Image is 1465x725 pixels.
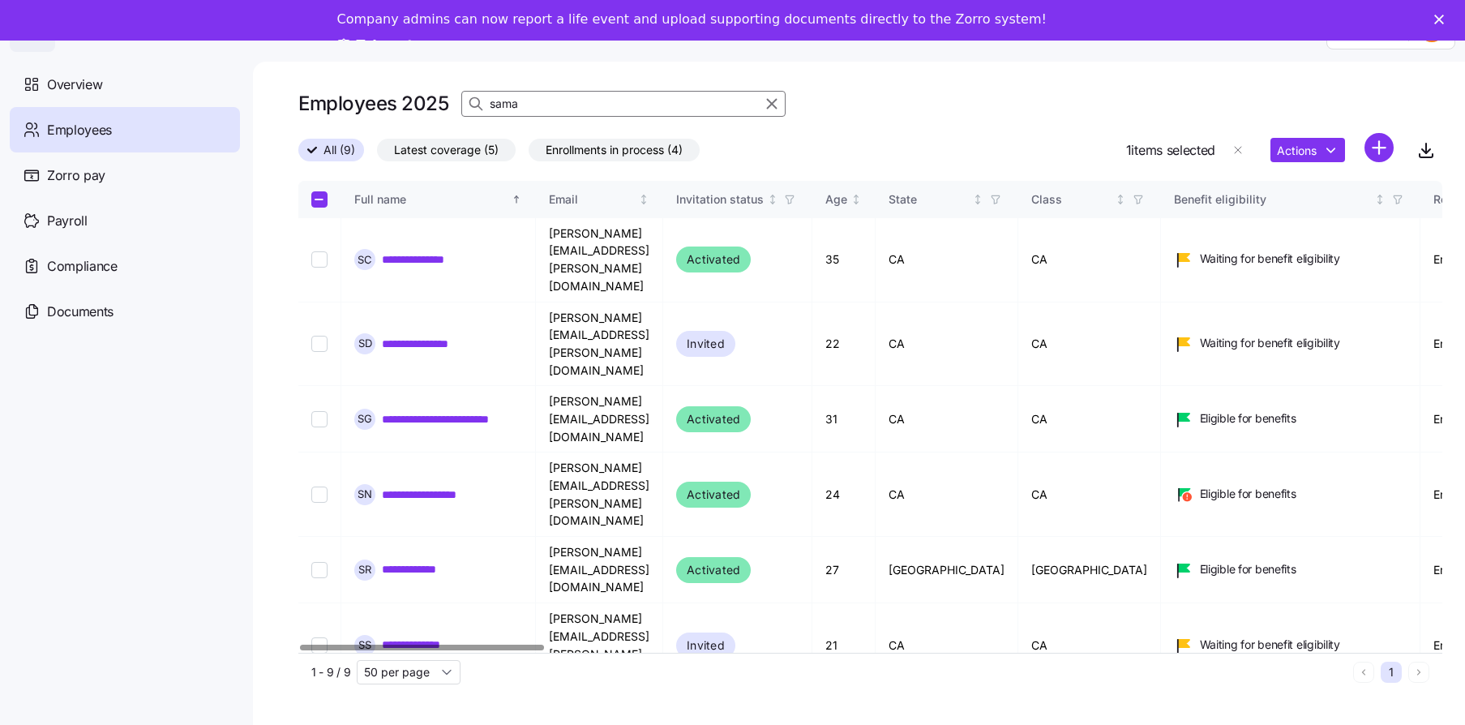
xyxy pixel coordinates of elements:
[676,191,764,208] div: Invitation status
[549,191,636,208] div: Email
[1200,486,1296,502] span: Eligible for benefits
[1126,140,1215,161] span: 1 items selected
[536,537,663,603] td: [PERSON_NAME][EMAIL_ADDRESS][DOMAIN_NAME]
[812,218,876,302] td: 35
[47,165,105,186] span: Zorro pay
[298,91,448,116] h1: Employees 2025
[10,243,240,289] a: Compliance
[1018,453,1161,537] td: CA
[638,194,649,205] div: Not sorted
[876,537,1018,603] td: [GEOGRAPHIC_DATA]
[687,334,725,354] span: Invited
[311,251,328,268] input: Select record 1
[337,11,1047,28] div: Company admins can now report a life event and upload supporting documents directly to the Zorro ...
[536,181,663,218] th: EmailNot sorted
[687,410,740,429] span: Activated
[1200,637,1340,653] span: Waiting for benefit eligibility
[323,139,355,161] span: All (9)
[311,562,328,578] input: Select record 5
[311,637,328,654] input: Select record 6
[1408,662,1429,683] button: Next page
[47,211,88,231] span: Payroll
[358,414,372,424] span: S G
[1200,335,1340,351] span: Waiting for benefit eligibility
[10,62,240,107] a: Overview
[850,194,862,205] div: Not sorted
[1115,194,1126,205] div: Not sorted
[337,37,439,55] a: Take a tour
[972,194,983,205] div: Not sorted
[311,487,328,503] input: Select record 4
[10,107,240,152] a: Employees
[394,139,499,161] span: Latest coverage (5)
[341,181,536,218] th: Full nameSorted ascending
[889,191,970,208] div: State
[876,181,1018,218] th: StateNot sorted
[876,453,1018,537] td: CA
[1434,15,1450,24] div: Close
[354,191,508,208] div: Full name
[876,302,1018,387] td: CA
[1433,191,1457,208] div: Role
[546,139,683,161] span: Enrollments in process (4)
[1200,251,1340,267] span: Waiting for benefit eligibility
[536,386,663,453] td: [PERSON_NAME][EMAIL_ADDRESS][DOMAIN_NAME]
[47,302,114,322] span: Documents
[825,191,847,208] div: Age
[461,91,786,117] input: Search Employees
[511,194,522,205] div: Sorted ascending
[10,152,240,198] a: Zorro pay
[1031,191,1112,208] div: Class
[47,75,102,95] span: Overview
[311,411,328,427] input: Select record 3
[663,181,812,218] th: Invitation statusNot sorted
[687,560,740,580] span: Activated
[358,640,371,650] span: S S
[1018,302,1161,387] td: CA
[812,386,876,453] td: 31
[1353,662,1374,683] button: Previous page
[767,194,778,205] div: Not sorted
[1200,410,1296,427] span: Eligible for benefits
[1381,662,1402,683] button: 1
[812,181,876,218] th: AgeNot sorted
[358,338,372,349] span: S D
[311,191,328,208] input: Select all records
[536,302,663,387] td: [PERSON_NAME][EMAIL_ADDRESS][PERSON_NAME][DOMAIN_NAME]
[536,453,663,537] td: [PERSON_NAME][EMAIL_ADDRESS][PERSON_NAME][DOMAIN_NAME]
[1161,181,1420,218] th: Benefit eligibilityNot sorted
[1018,603,1161,688] td: CA
[876,386,1018,453] td: CA
[812,537,876,603] td: 27
[536,603,663,688] td: [PERSON_NAME][EMAIL_ADDRESS][PERSON_NAME][DOMAIN_NAME]
[687,250,740,269] span: Activated
[358,564,371,575] span: S R
[47,256,118,277] span: Compliance
[1174,191,1372,208] div: Benefit eligibility
[1018,181,1161,218] th: ClassNot sorted
[1364,133,1394,162] svg: add icon
[1018,537,1161,603] td: [GEOGRAPHIC_DATA]
[812,453,876,537] td: 24
[1018,218,1161,302] td: CA
[1018,386,1161,453] td: CA
[1200,561,1296,577] span: Eligible for benefits
[1277,145,1317,157] span: Actions
[311,336,328,352] input: Select record 2
[311,664,350,680] span: 1 - 9 / 9
[358,255,372,265] span: S C
[812,603,876,688] td: 21
[876,603,1018,688] td: CA
[1374,194,1386,205] div: Not sorted
[47,120,112,140] span: Employees
[876,218,1018,302] td: CA
[10,198,240,243] a: Payroll
[687,636,725,655] span: Invited
[10,289,240,334] a: Documents
[1270,138,1345,162] button: Actions
[358,489,372,500] span: S N
[536,218,663,302] td: [PERSON_NAME][EMAIL_ADDRESS][PERSON_NAME][DOMAIN_NAME]
[687,485,740,504] span: Activated
[812,302,876,387] td: 22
